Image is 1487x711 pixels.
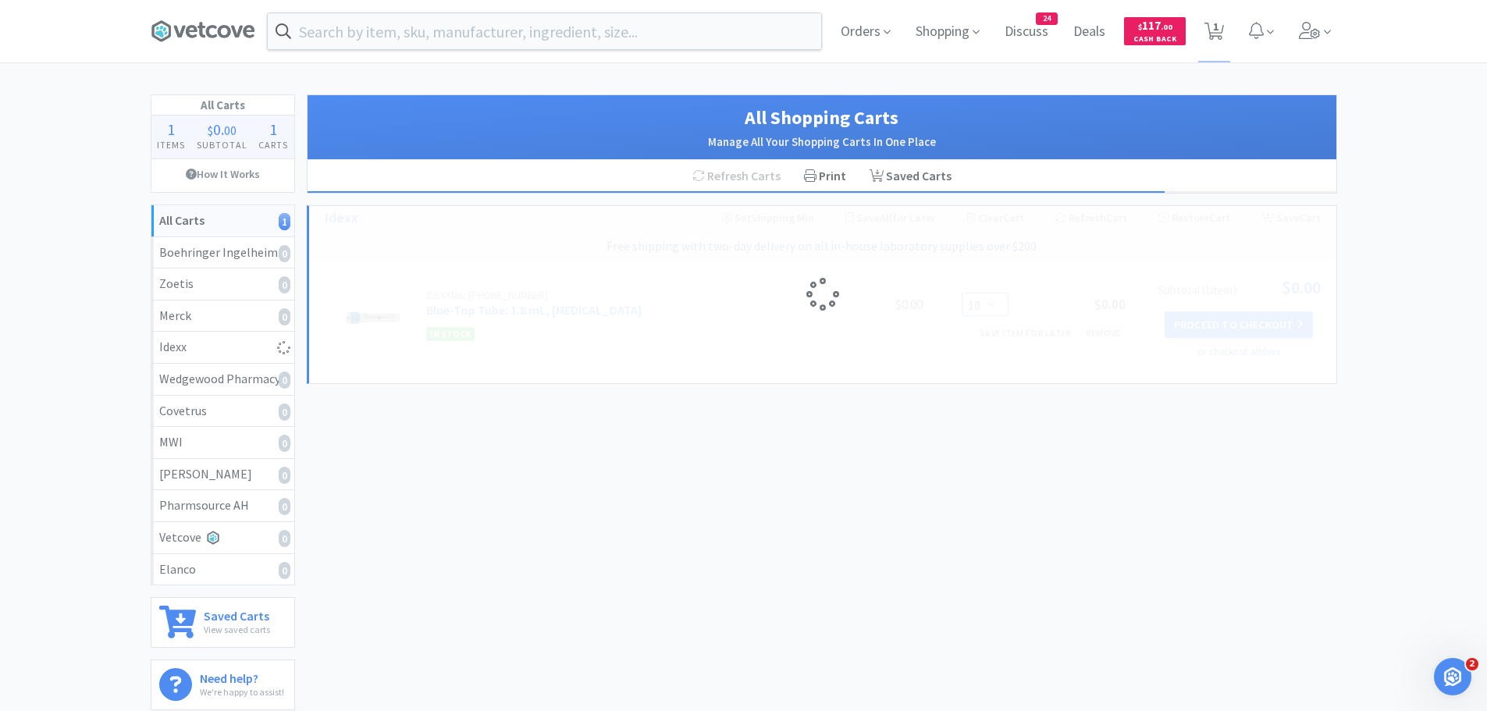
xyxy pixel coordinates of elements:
[681,160,792,193] div: Refresh Carts
[159,274,286,294] div: Zoetis
[858,160,963,193] a: Saved Carts
[1067,25,1112,39] a: Deals
[253,137,294,152] h4: Carts
[151,459,294,491] a: [PERSON_NAME]0
[159,337,286,357] div: Idexx
[279,213,290,230] i: 1
[1161,22,1172,32] span: . 00
[279,371,290,389] i: 0
[208,123,213,138] span: $
[151,396,294,428] a: Covetrus0
[200,668,284,684] h6: Need help?
[792,160,858,193] div: Print
[151,95,294,116] h1: All Carts
[213,119,221,139] span: 0
[279,562,290,579] i: 0
[151,300,294,332] a: Merck0
[224,123,237,138] span: 00
[269,119,277,139] span: 1
[1138,18,1172,33] span: 117
[151,364,294,396] a: Wedgewood Pharmacy0
[159,306,286,326] div: Merck
[279,308,290,325] i: 0
[151,522,294,554] a: Vetcove0
[159,432,286,453] div: MWI
[151,205,294,237] a: All Carts1
[279,276,290,293] i: 0
[151,332,294,364] a: Idexx
[268,13,821,49] input: Search by item, sku, manufacturer, ingredient, size...
[159,401,286,421] div: Covetrus
[190,122,253,137] div: .
[279,403,290,421] i: 0
[151,597,295,648] a: Saved CartsView saved carts
[159,464,286,485] div: [PERSON_NAME]
[159,369,286,389] div: Wedgewood Pharmacy
[151,427,294,459] a: MWI0
[204,622,270,637] p: View saved carts
[1198,27,1230,41] a: 1
[1133,35,1176,45] span: Cash Back
[1037,13,1057,24] span: 24
[159,243,286,263] div: Boehringer Ingelheim
[151,268,294,300] a: Zoetis0
[323,103,1321,133] h1: All Shopping Carts
[151,159,294,189] a: How It Works
[159,528,286,548] div: Vetcove
[1466,658,1478,670] span: 2
[204,606,270,622] h6: Saved Carts
[159,212,205,228] strong: All Carts
[279,245,290,262] i: 0
[151,554,294,585] a: Elanco0
[151,137,191,152] h4: Items
[1434,658,1471,695] iframe: Intercom live chat
[279,530,290,547] i: 0
[190,137,253,152] h4: Subtotal
[151,490,294,522] a: Pharmsource AH0
[998,25,1055,39] a: Discuss24
[1138,22,1142,32] span: $
[159,496,286,516] div: Pharmsource AH
[279,467,290,484] i: 0
[279,435,290,452] i: 0
[200,684,284,699] p: We're happy to assist!
[323,133,1321,151] h2: Manage All Your Shopping Carts In One Place
[167,119,175,139] span: 1
[159,560,286,580] div: Elanco
[279,498,290,515] i: 0
[1124,10,1186,52] a: $117.00Cash Back
[151,237,294,269] a: Boehringer Ingelheim0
